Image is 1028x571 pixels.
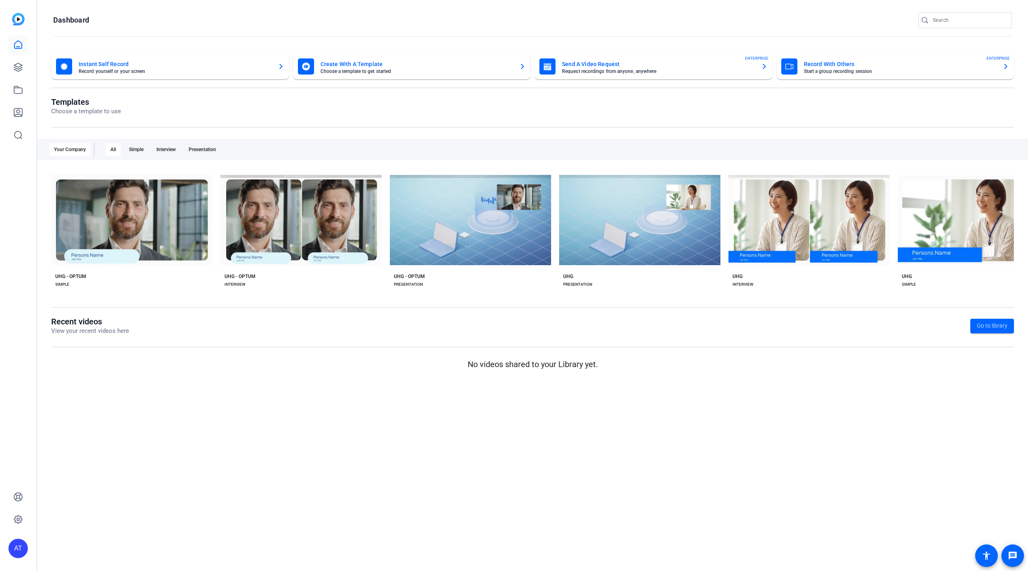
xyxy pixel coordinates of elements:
div: UHG - OPTUM [55,273,86,280]
div: Interview [152,143,181,156]
div: PRESENTATION [394,281,423,288]
span: Go to library [977,322,1007,330]
div: UHG [563,273,573,280]
h1: Recent videos [51,317,129,326]
h1: Templates [51,97,121,107]
div: SIMPLE [55,281,69,288]
div: Simple [124,143,148,156]
mat-card-subtitle: Request recordings from anyone, anywhere [562,69,755,74]
mat-icon: accessibility [982,551,991,561]
mat-card-subtitle: Record yourself or your screen [79,69,271,74]
div: INTERVIEW [225,281,246,288]
div: UHG - OPTUM [225,273,256,280]
h1: Dashboard [53,15,89,25]
span: ENTERPRISE [986,55,1010,61]
button: Create With A TemplateChoose a template to get started [293,54,531,79]
mat-card-title: Instant Self Record [79,59,271,69]
mat-card-subtitle: Start a group recording session [804,69,997,74]
mat-card-title: Record With Others [804,59,997,69]
div: PRESENTATION [563,281,592,288]
p: Choose a template to use [51,107,121,116]
mat-card-title: Create With A Template [320,59,513,69]
mat-icon: message [1008,551,1018,561]
div: Your Company [49,143,91,156]
div: Presentation [184,143,221,156]
span: ENTERPRISE [745,55,768,61]
div: INTERVIEW [733,281,753,288]
mat-card-subtitle: Choose a template to get started [320,69,513,74]
p: No videos shared to your Library yet. [51,358,1014,370]
button: Send A Video RequestRequest recordings from anyone, anywhereENTERPRISE [535,54,772,79]
div: UHG [733,273,743,280]
div: UHG - OPTUM [394,273,425,280]
button: Instant Self RecordRecord yourself or your screen [51,54,289,79]
a: Go to library [970,319,1014,333]
div: AT [8,539,28,558]
p: View your recent videos here [51,326,129,336]
div: All [106,143,121,156]
mat-card-title: Send A Video Request [562,59,755,69]
img: blue-gradient.svg [12,13,25,25]
input: Search [933,15,1005,25]
button: Record With OthersStart a group recording sessionENTERPRISE [776,54,1014,79]
div: UHG [902,273,912,280]
div: SIMPLE [902,281,916,288]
